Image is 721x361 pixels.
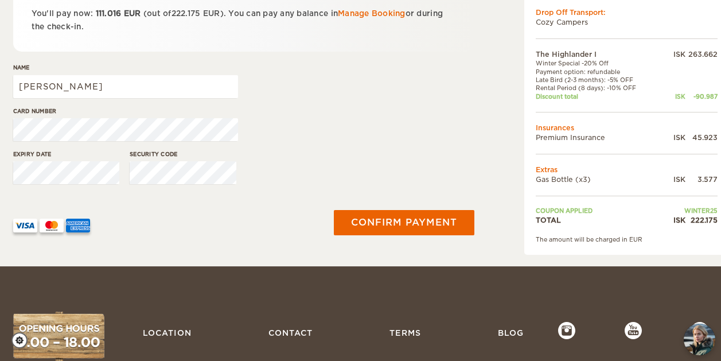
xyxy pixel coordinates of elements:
td: Premium Insurance [536,133,662,142]
label: Name [13,63,238,72]
div: The amount will be charged in EUR [536,235,718,243]
a: Location [137,322,197,344]
td: The Highlander I [536,49,662,59]
label: Expiry date [13,150,120,158]
img: mastercard [40,219,64,232]
label: Security code [130,150,236,158]
div: -90.987 [685,92,718,100]
td: Discount total [536,92,662,100]
span: EUR [124,9,141,18]
span: EUR [203,9,220,18]
img: AMEX [66,219,90,232]
td: Gas Bottle (x3) [536,174,662,184]
div: 3.577 [685,174,718,184]
a: Manage Booking [338,9,406,18]
td: Insurances [536,123,718,133]
img: VISA [13,219,37,232]
button: Confirm payment [334,210,474,235]
div: ISK [662,174,685,184]
img: Freyja at Cozy Campers [684,324,715,355]
span: 111.016 [96,9,122,18]
div: ISK [662,133,685,142]
label: Card number [13,107,238,115]
span: 222.175 [172,9,201,18]
td: Late Bird (2-3 months): -5% OFF [536,76,662,84]
div: ISK [662,92,685,100]
td: Coupon applied [536,207,662,215]
div: Drop Off Transport: [536,7,718,17]
td: Cozy Campers [536,17,718,27]
div: ISK [662,215,685,225]
a: Terms [384,322,427,344]
p: You'll pay now: (out of ). You can pay any balance in or during the check-in. [32,7,457,34]
td: WINTER25 [662,207,718,215]
a: Cookie settings [11,332,35,348]
div: 263.662 [685,49,718,59]
td: Winter Special -20% Off [536,59,662,67]
a: Blog [492,322,529,344]
div: ISK [662,49,685,59]
td: Rental Period (8 days): -10% OFF [536,84,662,92]
a: Contact [263,322,318,344]
div: 222.175 [685,215,718,225]
td: Extras [536,165,718,174]
button: chat-button [684,324,715,355]
div: 45.923 [685,133,718,142]
td: Payment option: refundable [536,68,662,76]
td: TOTAL [536,215,662,225]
